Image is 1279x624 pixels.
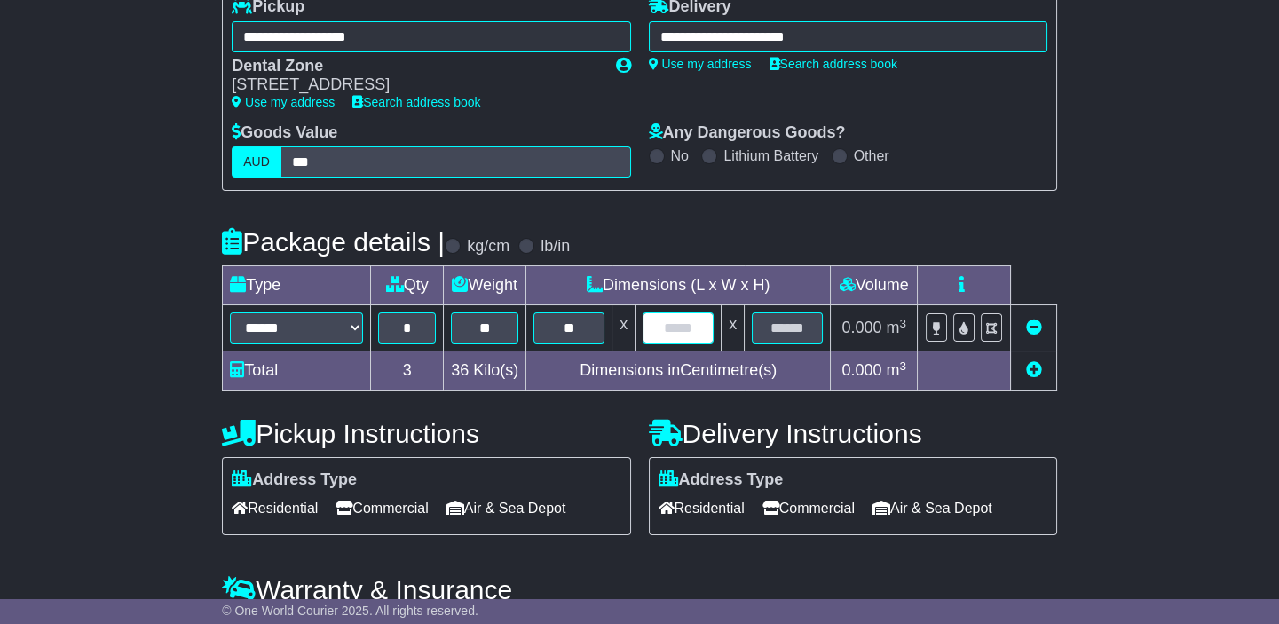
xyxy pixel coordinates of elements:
[222,227,445,257] h4: Package details |
[232,470,357,490] label: Address Type
[451,361,469,379] span: 36
[723,147,818,164] label: Lithium Battery
[336,494,428,522] span: Commercial
[371,266,444,305] td: Qty
[541,237,570,257] label: lb/in
[872,494,992,522] span: Air & Sea Depot
[841,319,881,336] span: 0.000
[526,266,831,305] td: Dimensions (L x W x H)
[770,57,897,71] a: Search address book
[222,419,630,448] h4: Pickup Instructions
[762,494,855,522] span: Commercial
[649,57,752,71] a: Use my address
[232,95,335,109] a: Use my address
[1025,319,1041,336] a: Remove this item
[232,75,597,95] div: [STREET_ADDRESS]
[854,147,889,164] label: Other
[371,351,444,391] td: 3
[352,95,480,109] a: Search address book
[841,361,881,379] span: 0.000
[232,494,318,522] span: Residential
[467,237,509,257] label: kg/cm
[612,305,636,351] td: x
[899,317,906,330] sup: 3
[831,266,918,305] td: Volume
[444,351,526,391] td: Kilo(s)
[232,57,597,76] div: Dental Zone
[899,359,906,373] sup: 3
[671,147,689,164] label: No
[444,266,526,305] td: Weight
[1025,361,1041,379] a: Add new item
[649,123,846,143] label: Any Dangerous Goods?
[223,351,371,391] td: Total
[222,575,1057,604] h4: Warranty & Insurance
[649,419,1057,448] h4: Delivery Instructions
[659,470,784,490] label: Address Type
[222,604,478,618] span: © One World Courier 2025. All rights reserved.
[659,494,745,522] span: Residential
[886,361,906,379] span: m
[232,123,337,143] label: Goods Value
[886,319,906,336] span: m
[232,146,281,178] label: AUD
[223,266,371,305] td: Type
[722,305,745,351] td: x
[526,351,831,391] td: Dimensions in Centimetre(s)
[446,494,566,522] span: Air & Sea Depot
